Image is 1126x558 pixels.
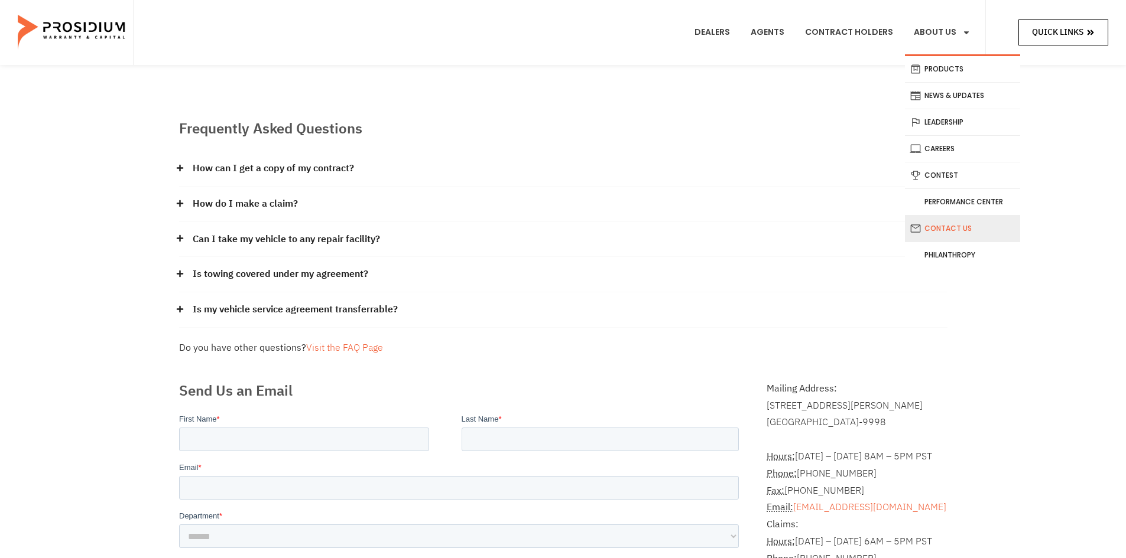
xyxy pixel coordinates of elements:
span: Quick Links [1032,25,1083,40]
abbr: Hours [767,534,795,549]
strong: Email: [767,500,793,514]
span: Last Name [283,1,320,10]
a: How do I make a claim? [193,195,298,213]
abbr: Email Address [767,500,793,514]
a: Dealers [686,11,739,54]
a: Philanthropy [905,242,1020,268]
abbr: Phone Number [767,466,797,481]
a: [EMAIL_ADDRESS][DOMAIN_NAME] [793,500,946,514]
div: Do you have other questions? [179,340,947,357]
a: Leadership [905,109,1020,135]
a: Contest [905,162,1020,188]
a: How can I get a copy of my contract? [193,160,354,177]
strong: Hours: [767,534,795,549]
div: Is towing covered under my agreement? [179,257,947,292]
a: Is towing covered under my agreement? [193,266,368,283]
ul: About Us [905,54,1020,268]
strong: Phone: [767,466,797,481]
a: News & Updates [905,83,1020,109]
a: About Us [905,11,979,54]
h2: Frequently Asked Questions [179,118,947,139]
div: [STREET_ADDRESS][PERSON_NAME] [767,397,947,415]
div: [GEOGRAPHIC_DATA]-9998 [767,414,947,431]
strong: Fax: [767,484,784,498]
a: Performance Center [905,189,1020,215]
strong: Hours: [767,449,795,464]
a: Contact Us [905,216,1020,242]
a: Careers [905,136,1020,162]
a: Contract Holders [796,11,902,54]
h2: Send Us an Email [179,380,744,402]
a: Visit the FAQ Page [306,341,383,355]
div: Can I take my vehicle to any repair facility? [179,222,947,257]
a: Agents [742,11,793,54]
a: Can I take my vehicle to any repair facility? [193,231,380,248]
nav: Menu [686,11,979,54]
div: How can I get a copy of my contract? [179,151,947,187]
div: How do I make a claim? [179,187,947,222]
a: Products [905,56,1020,82]
a: Is my vehicle service agreement transferrable? [193,301,398,318]
b: Claims: [767,517,799,531]
abbr: Fax [767,484,784,498]
div: Is my vehicle service agreement transferrable? [179,292,947,328]
b: Mailing Address: [767,381,837,396]
a: Quick Links [1018,19,1108,45]
abbr: Hours [767,449,795,464]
